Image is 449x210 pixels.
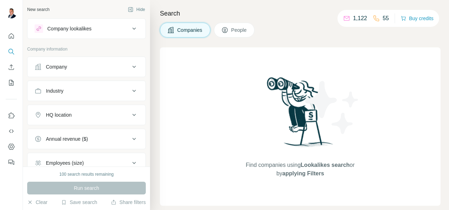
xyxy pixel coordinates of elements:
[6,156,17,169] button: Feedback
[123,4,150,15] button: Hide
[27,6,49,13] div: New search
[28,20,145,37] button: Company lookalikes
[160,8,441,18] h4: Search
[46,87,64,94] div: Industry
[46,111,72,118] div: HQ location
[353,14,367,23] p: 1,122
[28,130,145,147] button: Annual revenue ($)
[6,125,17,138] button: Use Surfe API
[59,171,114,177] div: 100 search results remaining
[46,63,67,70] div: Company
[301,162,350,168] span: Lookalikes search
[47,25,91,32] div: Company lookalikes
[46,159,84,167] div: Employees (size)
[244,161,357,178] span: Find companies using or by
[46,135,88,142] div: Annual revenue ($)
[111,199,146,206] button: Share filters
[28,58,145,75] button: Company
[6,7,17,18] img: Avatar
[27,199,47,206] button: Clear
[28,154,145,171] button: Employees (size)
[6,45,17,58] button: Search
[231,27,247,34] span: People
[177,27,203,34] span: Companies
[264,75,337,154] img: Surfe Illustration - Woman searching with binoculars
[28,82,145,99] button: Industry
[28,106,145,123] button: HQ location
[6,140,17,153] button: Dashboard
[6,61,17,74] button: Enrich CSV
[61,199,97,206] button: Save search
[6,30,17,42] button: Quick start
[383,14,389,23] p: 55
[282,170,324,176] span: applying Filters
[27,46,146,52] p: Company information
[6,76,17,89] button: My lists
[6,109,17,122] button: Use Surfe on LinkedIn
[401,13,433,23] button: Buy credits
[300,76,364,139] img: Surfe Illustration - Stars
